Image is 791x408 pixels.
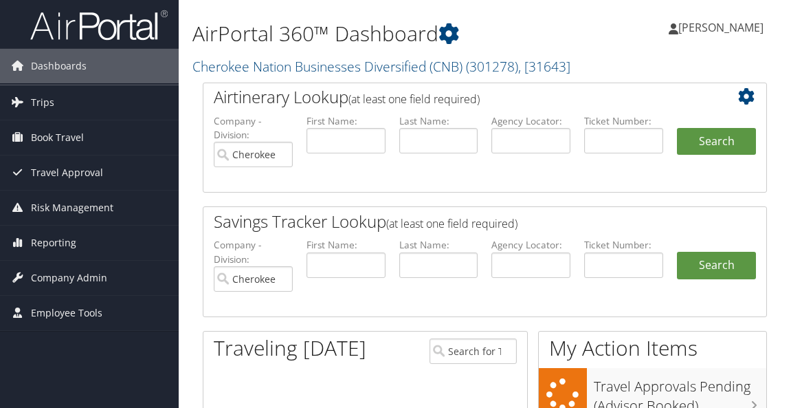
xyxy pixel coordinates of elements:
[31,120,84,155] span: Book Travel
[491,238,570,252] label: Agency Locator:
[31,296,102,330] span: Employee Tools
[399,238,478,252] label: Last Name:
[192,19,582,48] h1: AirPortal 360™ Dashboard
[491,114,570,128] label: Agency Locator:
[307,238,386,252] label: First Name:
[430,339,517,364] input: Search for Traveler
[214,238,293,266] label: Company - Division:
[31,261,107,295] span: Company Admin
[399,114,478,128] label: Last Name:
[30,9,168,41] img: airportal-logo.png
[677,128,756,155] button: Search
[192,57,570,76] a: Cherokee Nation Businesses Diversified (CNB)
[214,334,366,363] h1: Traveling [DATE]
[348,92,480,107] span: (at least one field required)
[31,85,54,120] span: Trips
[466,57,518,76] span: ( 301278 )
[539,334,766,363] h1: My Action Items
[214,114,293,142] label: Company - Division:
[677,252,756,279] a: Search
[584,238,663,252] label: Ticket Number:
[31,49,87,83] span: Dashboards
[669,7,777,48] a: [PERSON_NAME]
[307,114,386,128] label: First Name:
[31,155,103,190] span: Travel Approval
[214,210,709,233] h2: Savings Tracker Lookup
[584,114,663,128] label: Ticket Number:
[518,57,570,76] span: , [ 31643 ]
[678,20,764,35] span: [PERSON_NAME]
[214,85,709,109] h2: Airtinerary Lookup
[386,216,517,231] span: (at least one field required)
[31,226,76,260] span: Reporting
[31,191,113,225] span: Risk Management
[214,266,293,292] input: search accounts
